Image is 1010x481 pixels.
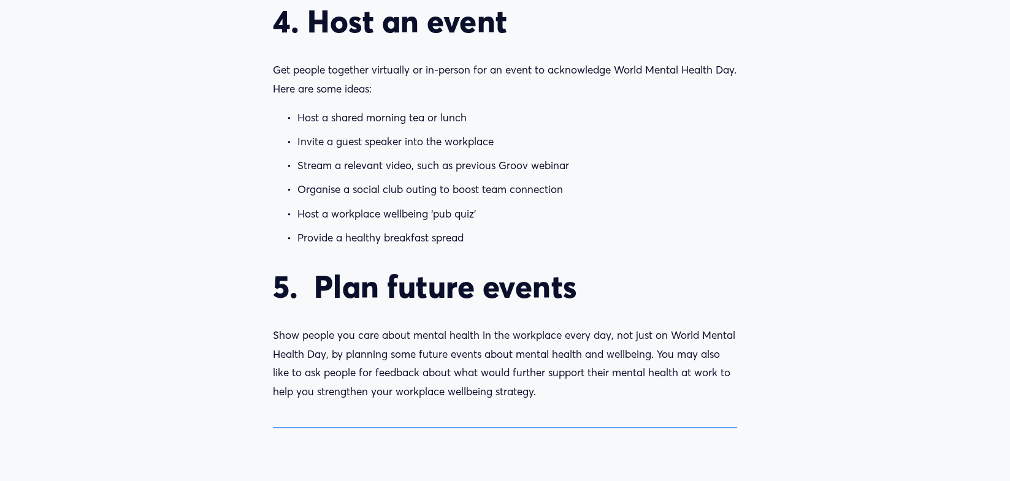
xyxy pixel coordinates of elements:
p: Organise a social club outing to boost team connection [297,180,738,199]
p: Provide a healthy breakfast spread [297,229,738,248]
p: Show people you care about mental health in the workplace every day, not just on World Mental Hea... [273,326,738,401]
p: Invite a guest speaker into the workplace [297,132,738,151]
h2: 5. Plan future events [273,268,738,305]
h2: 4. Host an event [273,2,738,40]
p: Get people together virtually or in-person for an event to acknowledge World Mental Health Day. H... [273,61,738,98]
p: Host a workplace wellbeing ‘pub quiz’ [297,205,738,224]
p: Host a shared morning tea or lunch [297,108,738,127]
p: Stream a relevant video, such as previous Groov webinar [297,156,738,175]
